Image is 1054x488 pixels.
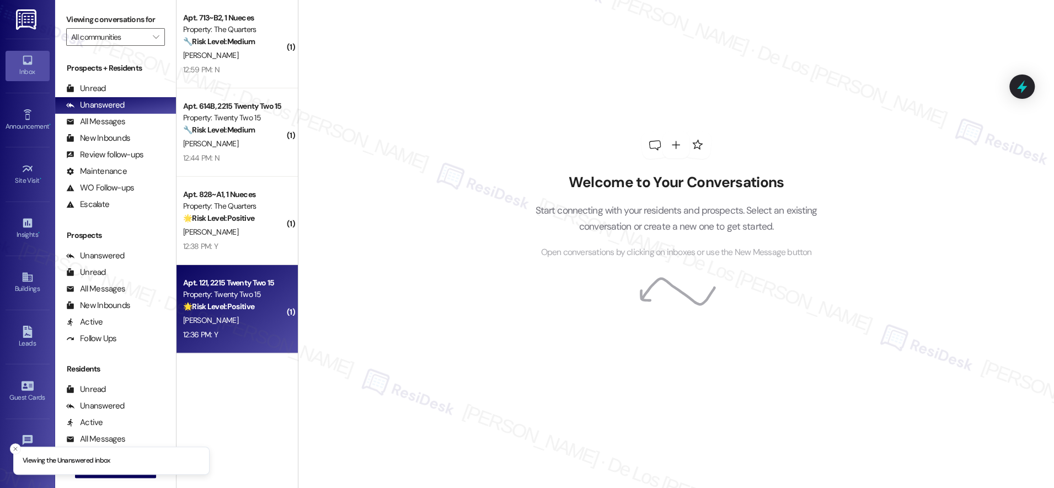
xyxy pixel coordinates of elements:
[66,417,103,428] div: Active
[66,182,134,194] div: WO Follow-ups
[183,189,285,200] div: Apt. 828~A1, 1 Nueces
[10,443,21,454] button: Close toast
[183,36,255,46] strong: 🔧 Risk Level: Medium
[66,11,165,28] label: Viewing conversations for
[183,213,254,223] strong: 🌟 Risk Level: Positive
[183,289,285,300] div: Property: Twenty Two 15
[23,456,110,466] p: Viewing the Unanswered inbox
[183,24,285,35] div: Property: The Quarters
[66,149,143,161] div: Review follow-ups
[49,121,51,129] span: •
[6,376,50,406] a: Guest Cards
[66,316,103,328] div: Active
[6,322,50,352] a: Leads
[183,315,238,325] span: [PERSON_NAME]
[66,199,109,210] div: Escalate
[66,250,125,262] div: Unanswered
[66,267,106,278] div: Unread
[71,28,147,46] input: All communities
[183,227,238,237] span: [PERSON_NAME]
[66,283,125,295] div: All Messages
[541,246,811,259] span: Open conversations by clicking on inboxes or use the New Message button
[66,400,125,412] div: Unanswered
[183,65,220,75] div: 12:59 PM: N
[183,100,285,112] div: Apt. 614B, 2215 Twenty Two 15
[6,160,50,189] a: Site Visit •
[183,277,285,289] div: Apt. 121, 2215 Twenty Two 15
[55,230,176,241] div: Prospects
[183,12,285,24] div: Apt. 713~B2, 1 Nueces
[66,116,125,128] div: All Messages
[6,51,50,81] a: Inbox
[55,62,176,74] div: Prospects + Residents
[66,333,117,344] div: Follow Ups
[183,139,238,148] span: [PERSON_NAME]
[518,174,834,192] h2: Welcome to Your Conversations
[6,431,50,460] a: Templates •
[183,153,220,163] div: 12:44 PM: N
[6,268,50,298] a: Buildings
[183,241,218,251] div: 12:38 PM: Y
[183,50,238,60] span: [PERSON_NAME]
[183,301,254,311] strong: 🌟 Risk Level: Positive
[66,99,125,111] div: Unanswered
[38,229,40,237] span: •
[16,9,39,30] img: ResiDesk Logo
[183,125,255,135] strong: 🔧 Risk Level: Medium
[66,166,127,177] div: Maintenance
[518,203,834,234] p: Start connecting with your residents and prospects. Select an existing conversation or create a n...
[55,363,176,375] div: Residents
[153,33,159,41] i: 
[66,300,130,311] div: New Inbounds
[40,175,41,183] span: •
[66,433,125,445] div: All Messages
[183,330,218,340] div: 12:36 PM: Y
[183,200,285,212] div: Property: The Quarters
[66,83,106,94] div: Unread
[6,214,50,243] a: Insights •
[66,132,130,144] div: New Inbounds
[66,384,106,395] div: Unread
[183,112,285,124] div: Property: Twenty Two 15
